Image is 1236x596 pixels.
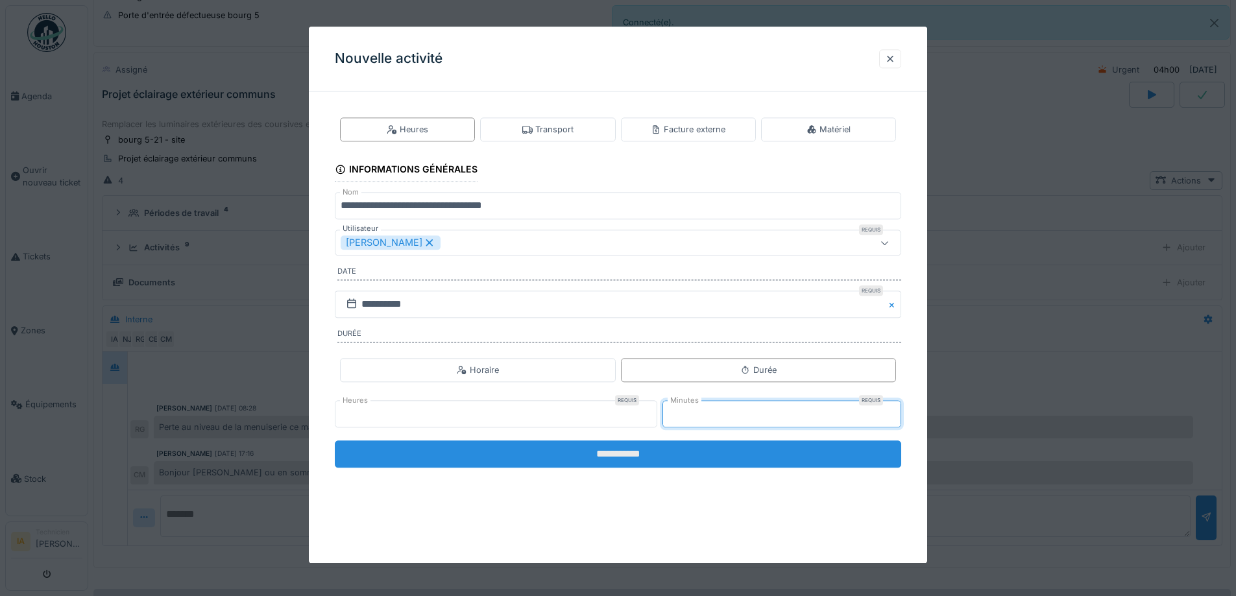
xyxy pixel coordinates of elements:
[457,364,499,376] div: Horaire
[387,123,428,136] div: Heures
[335,51,442,67] h3: Nouvelle activité
[806,123,851,136] div: Matériel
[340,224,381,235] label: Utilisateur
[337,328,901,342] label: Durée
[859,285,883,296] div: Requis
[615,395,639,405] div: Requis
[859,225,883,235] div: Requis
[668,395,701,406] label: Minutes
[340,395,370,406] label: Heures
[887,291,901,318] button: Close
[340,187,361,198] label: Nom
[335,160,478,182] div: Informations générales
[337,267,901,281] label: Date
[740,364,777,376] div: Durée
[341,236,441,250] div: [PERSON_NAME]
[522,123,574,136] div: Transport
[651,123,725,136] div: Facture externe
[859,395,883,405] div: Requis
